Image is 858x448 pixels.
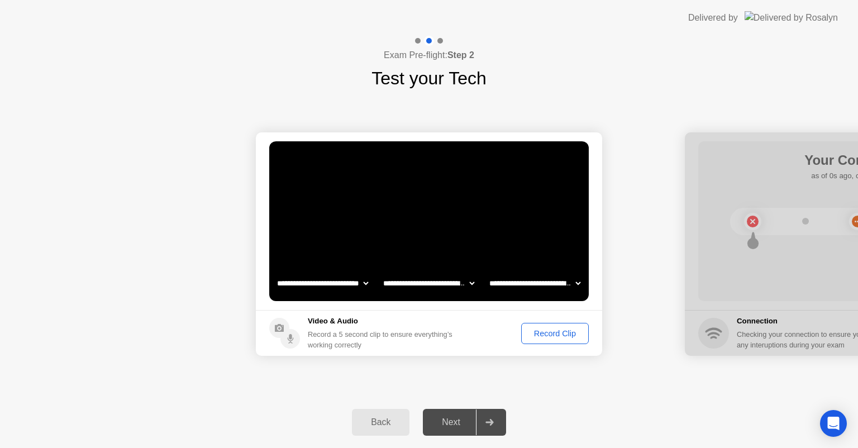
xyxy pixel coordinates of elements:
h4: Exam Pre-flight: [384,49,474,62]
select: Available cameras [275,272,370,294]
h5: Video & Audio [308,316,457,327]
div: Delivered by [688,11,738,25]
div: Next [426,417,476,427]
select: Available microphones [487,272,583,294]
b: Step 2 [447,50,474,60]
div: Record Clip [525,329,585,338]
div: Record a 5 second clip to ensure everything’s working correctly [308,329,457,350]
button: Next [423,409,506,436]
img: Delivered by Rosalyn [745,11,838,24]
button: Back [352,409,409,436]
div: Open Intercom Messenger [820,410,847,437]
h1: Test your Tech [371,65,487,92]
button: Record Clip [521,323,589,344]
select: Available speakers [381,272,476,294]
div: Back [355,417,406,427]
